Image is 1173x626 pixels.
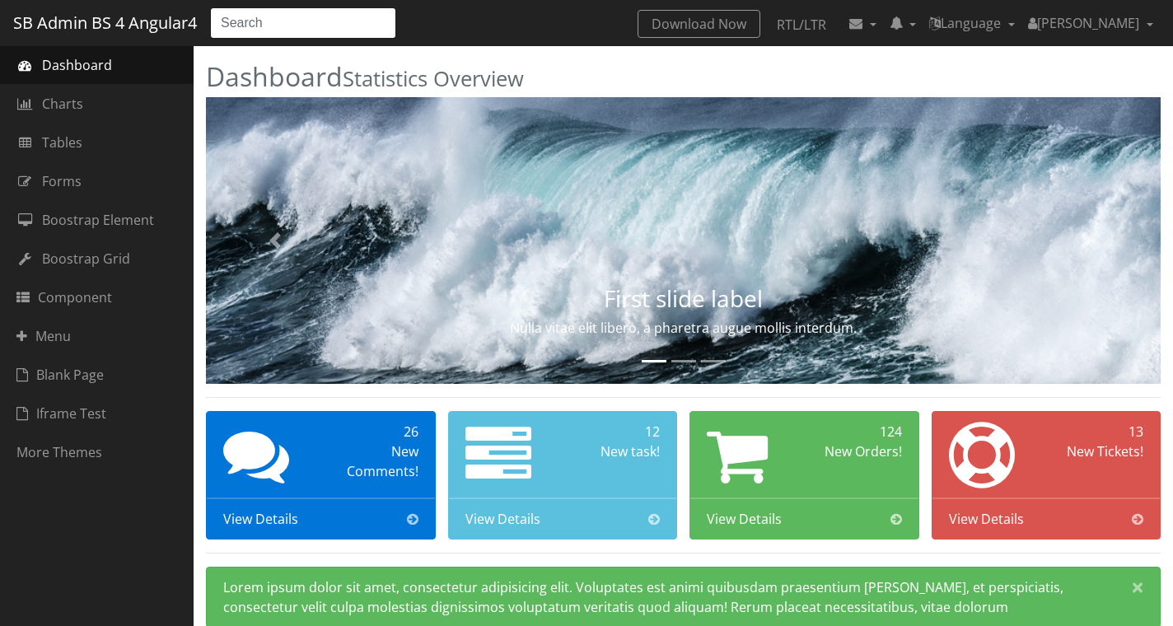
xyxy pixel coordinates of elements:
[13,7,197,39] a: SB Admin BS 4 Angular4
[327,422,418,441] div: 26
[343,64,524,93] small: Statistics Overview
[1115,568,1160,607] button: Close
[206,62,1161,91] h2: Dashboard
[811,422,902,441] div: 124
[465,509,540,529] span: View Details
[206,97,1161,384] img: Random first slide
[949,509,1024,529] span: View Details
[568,422,660,441] div: 12
[349,318,1017,338] p: Nulla vitae elit libero, a pharetra augue mollis interdum.
[707,509,782,529] span: View Details
[1052,441,1143,461] div: New Tickets!
[210,7,396,39] input: Search
[638,10,760,38] a: Download Now
[327,441,418,481] div: New Comments!
[923,7,1021,40] a: Language
[811,441,902,461] div: New Orders!
[568,441,660,461] div: New task!
[764,10,839,40] a: RTL/LTR
[1021,7,1160,40] a: [PERSON_NAME]
[1052,422,1143,441] div: 13
[349,286,1017,311] h3: First slide label
[1132,576,1143,598] span: ×
[223,509,298,529] span: View Details
[16,326,71,346] span: Menu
